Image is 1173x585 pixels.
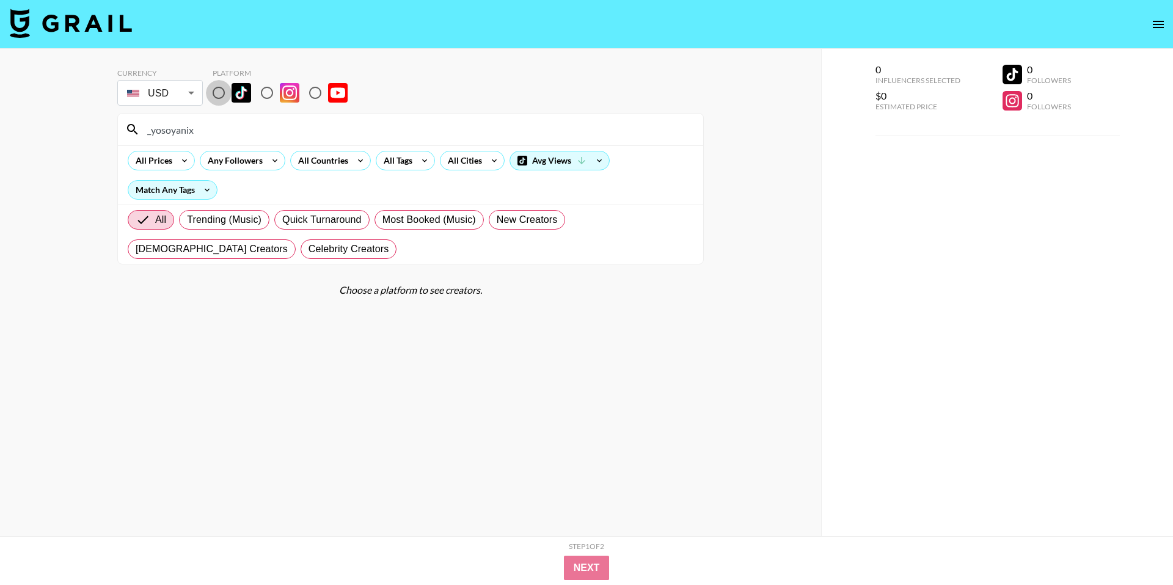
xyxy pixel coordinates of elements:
div: 0 [875,64,960,76]
img: Grail Talent [10,9,132,38]
div: Followers [1027,76,1071,85]
button: open drawer [1146,12,1171,37]
div: Match Any Tags [128,181,217,199]
div: Followers [1027,102,1071,111]
div: Step 1 of 2 [569,542,604,551]
div: All Countries [291,151,351,170]
div: All Cities [440,151,484,170]
input: Search by User Name [140,120,696,139]
img: Instagram [280,83,299,103]
div: Choose a platform to see creators. [117,284,704,296]
span: Celebrity Creators [309,242,389,256]
div: 0 [1027,90,1071,102]
img: TikTok [232,83,251,103]
div: All Tags [376,151,415,170]
div: Currency [117,68,203,78]
div: Estimated Price [875,102,960,111]
button: Next [564,556,610,580]
div: USD [120,82,200,104]
div: All Prices [128,151,175,170]
div: Any Followers [200,151,265,170]
div: Platform [213,68,357,78]
span: Most Booked (Music) [382,213,476,227]
div: 0 [1027,64,1071,76]
span: Trending (Music) [187,213,261,227]
img: YouTube [328,83,348,103]
div: Influencers Selected [875,76,960,85]
span: All [155,213,166,227]
span: [DEMOGRAPHIC_DATA] Creators [136,242,288,256]
div: Avg Views [510,151,609,170]
span: New Creators [497,213,558,227]
span: Quick Turnaround [282,213,362,227]
div: $0 [875,90,960,102]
